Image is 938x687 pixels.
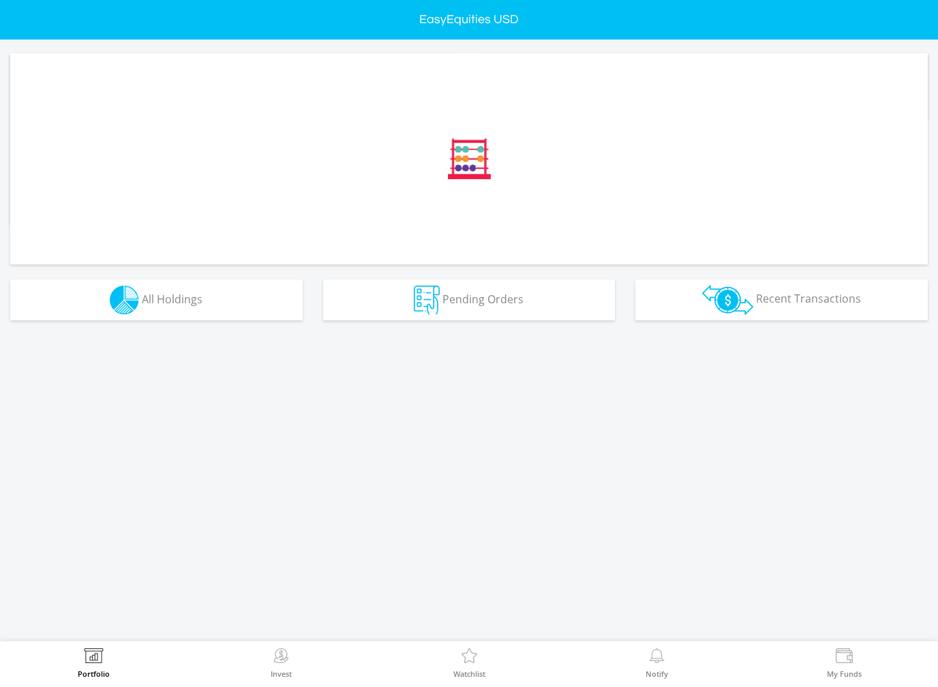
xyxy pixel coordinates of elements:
a: Invest [271,648,292,677]
img: View Funds [834,648,855,667]
button: All Holdings [10,279,303,320]
a: Portfolio [78,648,110,677]
img: Invest Now [271,648,292,667]
label: Notify [646,670,668,677]
img: View Notifications [646,648,667,667]
a: My Funds [827,648,862,677]
a: Notify [646,648,668,677]
button: Recent Transactions [635,279,928,320]
img: View Portfolio [83,648,104,667]
a: Watchlist [453,648,485,677]
img: pending_instructions-wht.png [414,286,440,315]
span: All Holdings [142,291,202,306]
img: transactions-zar-wht.png [702,285,753,315]
label: My Funds [827,670,862,677]
span: Recent Transactions [756,291,861,306]
label: Invest [271,670,292,677]
img: holdings-wht.png [110,286,139,315]
img: Watchlist [459,648,480,667]
label: Watchlist [453,670,485,677]
label: Portfolio [78,670,110,677]
span: Pending Orders [442,291,524,306]
button: Pending Orders [323,279,616,320]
